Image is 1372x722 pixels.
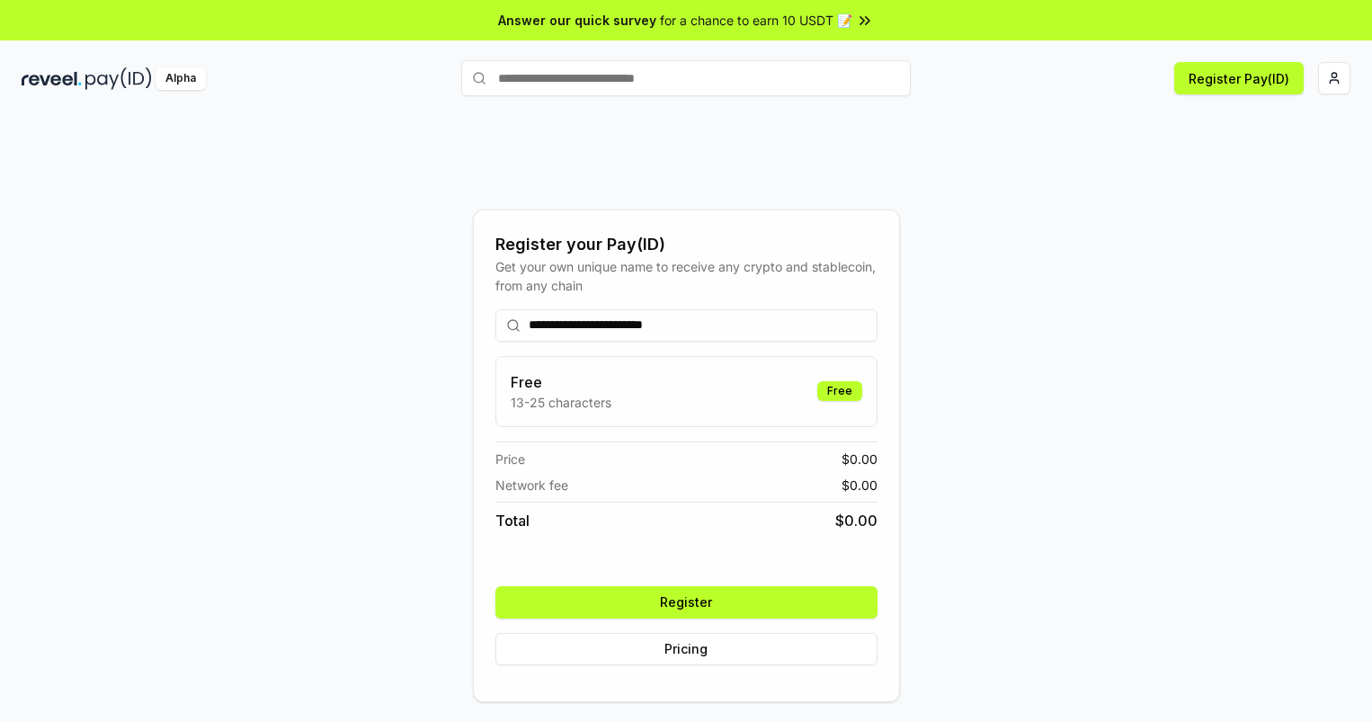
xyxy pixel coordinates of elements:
[495,232,878,257] div: Register your Pay(ID)
[85,67,152,90] img: pay_id
[842,476,878,495] span: $ 0.00
[511,393,611,412] p: 13-25 characters
[495,510,530,531] span: Total
[156,67,206,90] div: Alpha
[495,257,878,295] div: Get your own unique name to receive any crypto and stablecoin, from any chain
[842,450,878,468] span: $ 0.00
[495,633,878,665] button: Pricing
[498,11,656,30] span: Answer our quick survey
[660,11,852,30] span: for a chance to earn 10 USDT 📝
[495,450,525,468] span: Price
[495,586,878,619] button: Register
[511,371,611,393] h3: Free
[817,381,862,401] div: Free
[835,510,878,531] span: $ 0.00
[495,476,568,495] span: Network fee
[1174,62,1304,94] button: Register Pay(ID)
[22,67,82,90] img: reveel_dark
